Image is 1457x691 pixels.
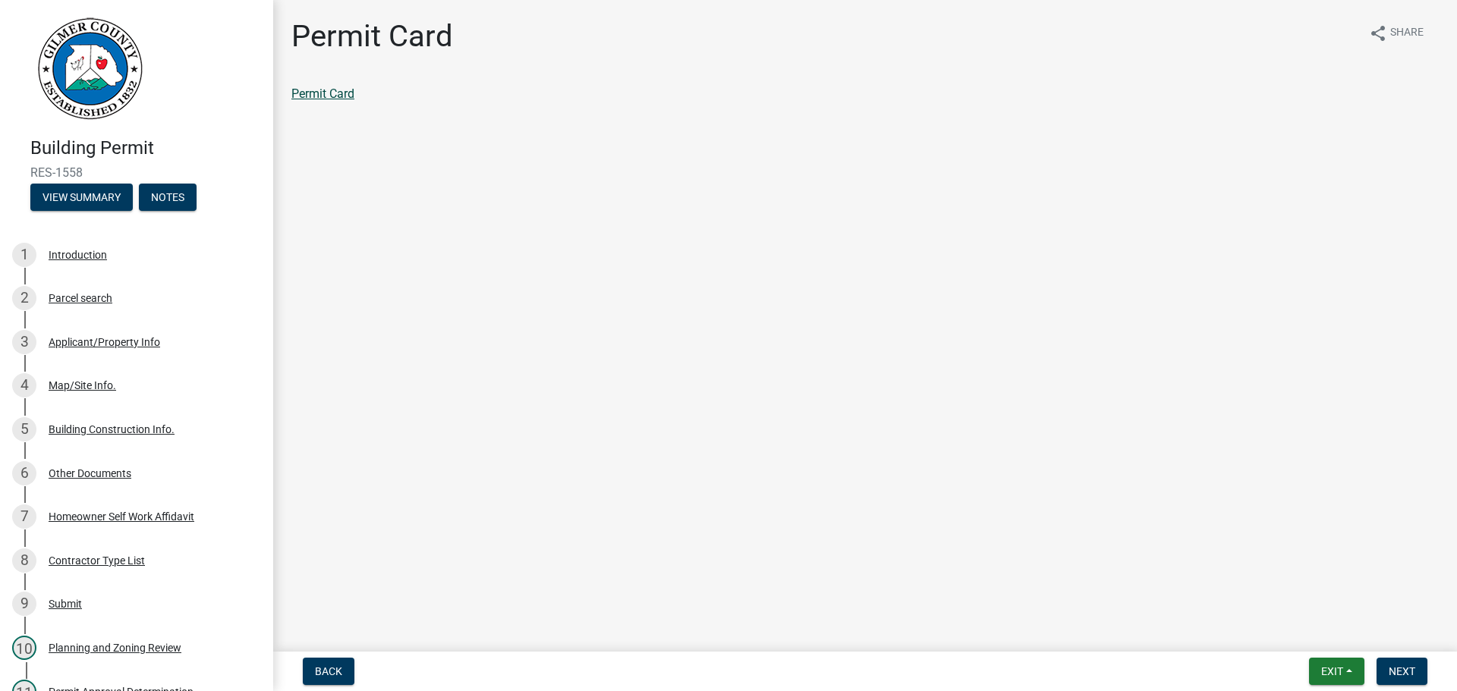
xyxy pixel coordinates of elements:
[12,373,36,397] div: 4
[1369,24,1387,42] i: share
[315,665,342,677] span: Back
[1377,658,1427,685] button: Next
[12,636,36,660] div: 10
[30,165,243,180] span: RES-1558
[1390,24,1424,42] span: Share
[30,137,261,159] h4: Building Permit
[139,184,197,211] button: Notes
[49,380,116,391] div: Map/Site Info.
[1357,18,1436,48] button: shareShare
[1389,665,1415,677] span: Next
[12,504,36,529] div: 7
[139,192,197,204] wm-modal-confirm: Notes
[49,424,175,435] div: Building Construction Info.
[30,192,133,204] wm-modal-confirm: Summary
[49,511,194,522] div: Homeowner Self Work Affidavit
[1309,658,1364,685] button: Exit
[303,658,354,685] button: Back
[49,293,112,303] div: Parcel search
[12,548,36,573] div: 8
[49,642,181,653] div: Planning and Zoning Review
[12,286,36,310] div: 2
[291,18,453,55] h1: Permit Card
[1321,665,1343,677] span: Exit
[49,250,107,260] div: Introduction
[49,555,145,566] div: Contractor Type List
[49,337,160,347] div: Applicant/Property Info
[291,86,354,101] a: Permit Card
[30,184,133,211] button: View Summary
[12,592,36,616] div: 9
[12,461,36,485] div: 6
[49,598,82,609] div: Submit
[12,243,36,267] div: 1
[12,417,36,441] div: 5
[30,16,144,121] img: Gilmer County, Georgia
[49,468,131,479] div: Other Documents
[12,330,36,354] div: 3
